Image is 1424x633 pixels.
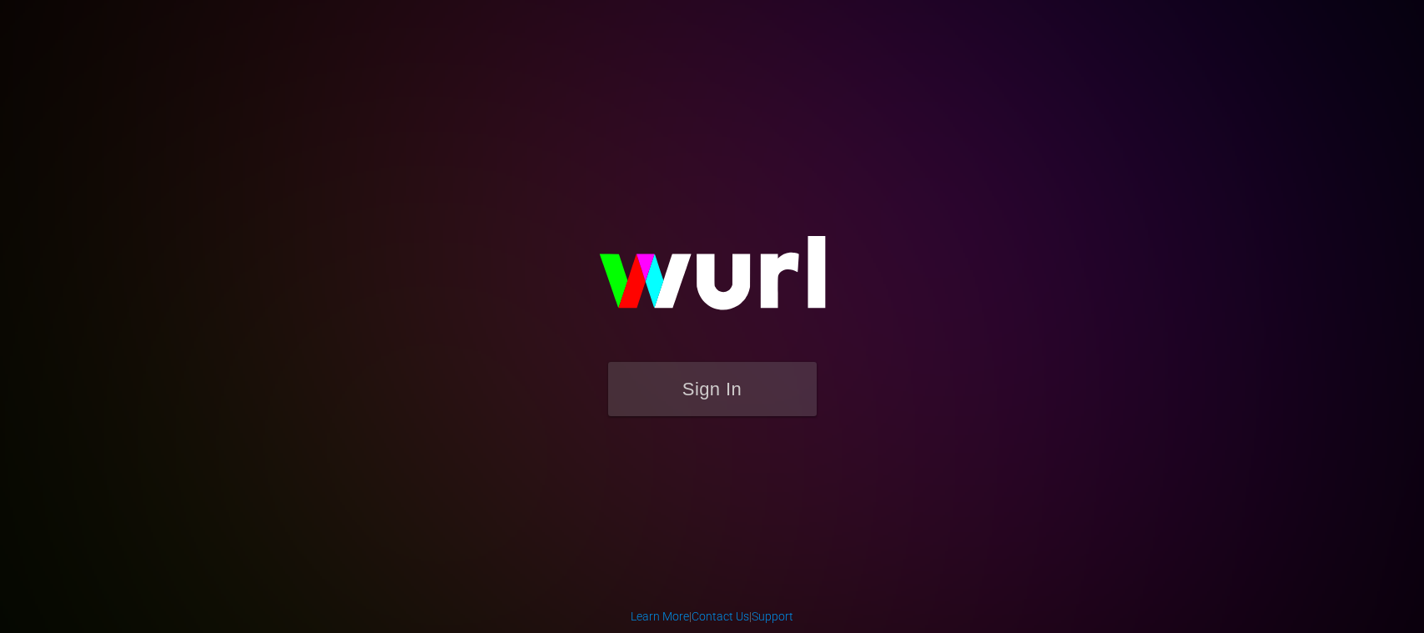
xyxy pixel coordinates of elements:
button: Sign In [608,362,817,416]
a: Learn More [631,610,689,623]
a: Contact Us [692,610,749,623]
div: | | [631,608,793,625]
a: Support [752,610,793,623]
img: wurl-logo-on-black-223613ac3d8ba8fe6dc639794a292ebdb59501304c7dfd60c99c58986ef67473.svg [546,200,879,362]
